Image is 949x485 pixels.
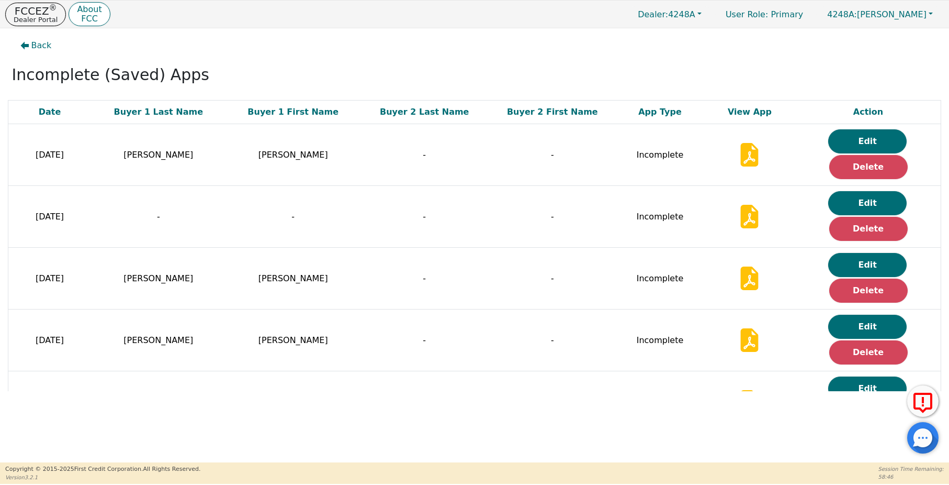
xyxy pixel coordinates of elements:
[829,217,908,241] button: Delete
[907,385,939,417] button: Report Error to FCC
[828,129,907,153] button: Edit
[638,9,695,19] span: 4248A
[258,150,328,160] span: [PERSON_NAME]
[5,465,200,474] p: Copyright © 2015- 2025 First Credit Corporation.
[878,473,944,481] p: 58:46
[827,9,857,19] span: 4248A:
[828,253,907,277] button: Edit
[12,34,60,58] button: Back
[77,5,101,14] p: About
[8,248,92,310] td: [DATE]
[637,150,684,160] span: Incomplete
[706,106,793,118] div: View App
[423,212,426,222] span: -
[638,9,668,19] span: Dealer:
[827,9,927,19] span: [PERSON_NAME]
[829,340,908,365] button: Delete
[157,212,160,222] span: -
[94,106,223,118] div: Buyer 1 Last Name
[123,335,193,345] span: [PERSON_NAME]
[551,150,554,160] span: -
[123,273,193,283] span: [PERSON_NAME]
[828,191,907,215] button: Edit
[828,315,907,339] button: Edit
[726,9,768,19] span: User Role :
[258,273,328,283] span: [PERSON_NAME]
[828,377,907,401] button: Edit
[715,4,814,25] a: User Role: Primary
[363,106,486,118] div: Buyer 2 Last Name
[8,186,92,248] td: [DATE]
[637,335,684,345] span: Incomplete
[291,212,295,222] span: -
[5,473,200,481] p: Version 3.2.1
[829,279,908,303] button: Delete
[69,2,110,27] button: AboutFCC
[49,3,57,13] sup: ®
[551,335,554,345] span: -
[551,212,554,222] span: -
[491,106,614,118] div: Buyer 2 First Name
[627,6,713,23] button: Dealer:4248A
[619,106,701,118] div: App Type
[637,212,684,222] span: Incomplete
[798,106,938,118] div: Action
[11,106,88,118] div: Date
[5,3,66,26] button: FCCEZ®Dealer Portal
[423,273,426,283] span: -
[8,124,92,186] td: [DATE]
[14,16,58,23] p: Dealer Portal
[829,155,908,179] button: Delete
[637,273,684,283] span: Incomplete
[14,6,58,16] p: FCCEZ
[816,6,944,23] button: 4248A:[PERSON_NAME]
[123,150,193,160] span: [PERSON_NAME]
[551,273,554,283] span: -
[12,65,937,84] h2: Incomplete (Saved) Apps
[715,4,814,25] p: Primary
[77,15,101,23] p: FCC
[258,335,328,345] span: [PERSON_NAME]
[423,150,426,160] span: -
[8,371,92,433] td: [DATE]
[878,465,944,473] p: Session Time Remaining:
[229,106,358,118] div: Buyer 1 First Name
[8,310,92,371] td: [DATE]
[423,335,426,345] span: -
[143,466,200,472] span: All Rights Reserved.
[31,39,52,52] span: Back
